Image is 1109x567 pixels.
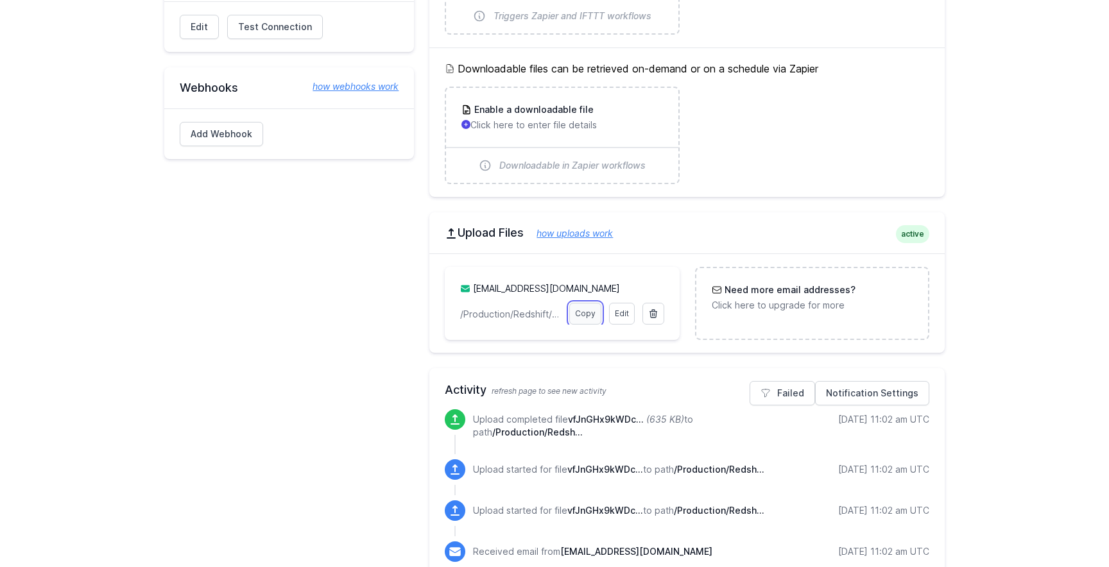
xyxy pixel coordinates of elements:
[712,299,913,312] p: Click here to upgrade for more
[750,381,815,405] a: Failed
[838,463,929,476] div: [DATE] 11:02 am UTC
[696,268,928,327] a: Need more email addresses? Click here to upgrade for more
[238,21,312,33] span: Test Connection
[461,119,662,131] p: Click here to enter file details
[524,228,613,239] a: how uploads work
[560,546,712,557] span: [EMAIL_ADDRESS][DOMAIN_NAME]
[609,303,635,325] a: Edit
[180,15,219,39] a: Edit
[445,381,929,399] h2: Activity
[492,386,606,396] span: refresh page to see new activity
[499,159,646,172] span: Downloadable in Zapier workflows
[674,464,764,475] span: /Production/Redshift/MartechReports
[567,505,643,516] span: vfJnGHx9kWDcqRpm
[472,103,594,116] h3: Enable a downloadable file
[674,505,764,516] span: /Production/Redshift/MartechReports
[896,225,929,243] span: active
[815,381,929,405] a: Notification Settings
[838,545,929,558] div: [DATE] 11:02 am UTC
[227,15,323,39] a: Test Connection
[473,545,712,558] p: Received email from
[180,122,263,146] a: Add Webhook
[1045,503,1094,552] iframe: Drift Widget Chat Controller
[646,414,684,425] i: (635 KB)
[722,283,855,296] h3: Need more email addresses?
[446,88,678,183] a: Enable a downloadable file Click here to enter file details Downloadable in Zapier workflows
[838,413,929,426] div: [DATE] 11:02 am UTC
[473,463,764,476] p: Upload started for file to path
[180,80,399,96] h2: Webhooks
[460,308,561,321] p: /Production/Redshift/MartechReports
[445,61,929,76] h5: Downloadable files can be retrieved on-demand or on a schedule via Zapier
[445,225,929,241] h2: Upload Files
[473,413,792,439] p: Upload completed file to path
[568,414,644,425] span: vfJnGHx9kWDcqRpm
[494,10,651,22] span: Triggers Zapier and IFTTT workflows
[838,504,929,517] div: [DATE] 11:02 am UTC
[473,283,620,294] a: [EMAIL_ADDRESS][DOMAIN_NAME]
[473,504,764,517] p: Upload started for file to path
[569,303,601,325] a: Copy
[300,80,399,93] a: how webhooks work
[492,427,583,437] span: /Production/Redshift/MartechReports
[567,464,643,475] span: vfJnGHx9kWDcqRpm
